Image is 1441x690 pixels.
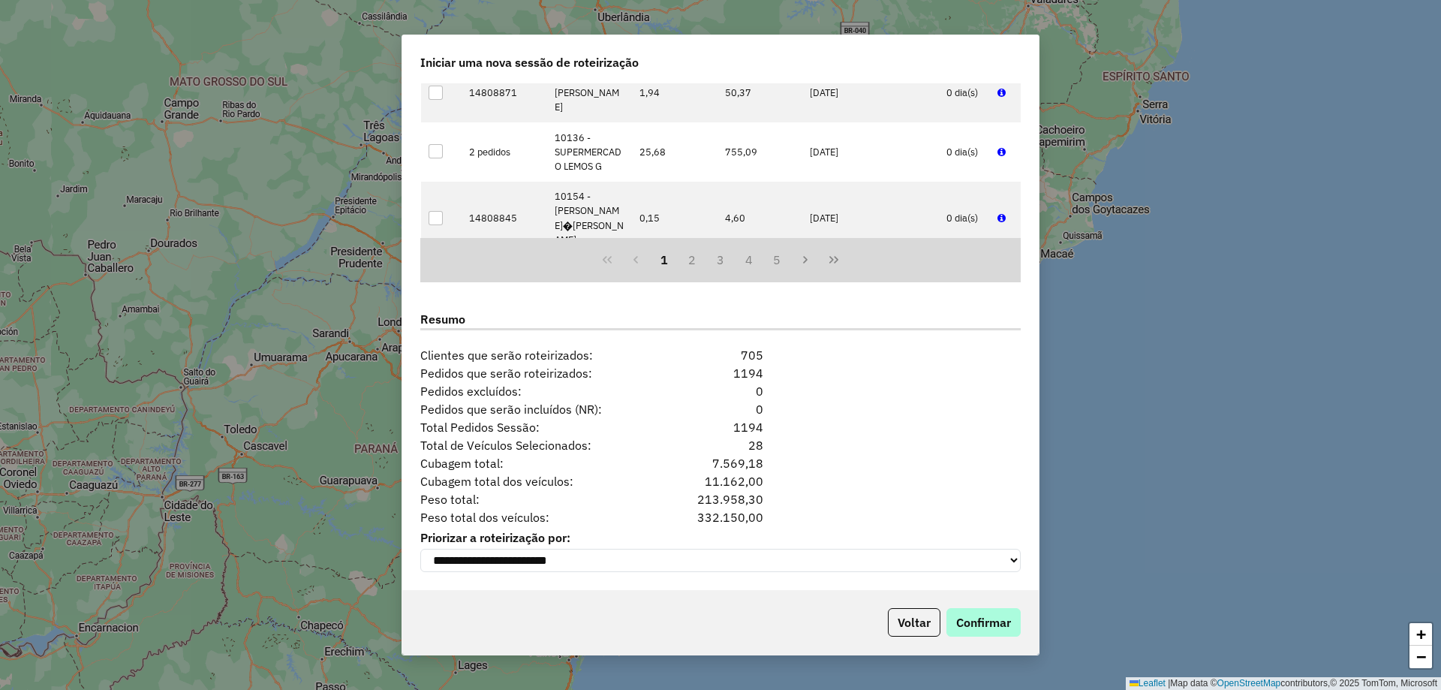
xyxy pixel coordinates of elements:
button: 1 [650,246,678,274]
span: Cubagem total dos veículos: [411,472,669,490]
td: 14808871 [462,64,547,123]
button: Confirmar [946,608,1021,637]
span: Cubagem total: [411,454,669,472]
span: Total de Veículos Selecionados: [411,436,669,454]
td: 10154 - [PERSON_NAME]�[PERSON_NAME] [546,182,632,255]
label: Priorizar a roteirização por: [420,529,1021,547]
td: 14808845 [462,182,547,255]
span: Peso total dos veículos: [411,508,669,526]
span: + [1416,625,1426,643]
div: 28 [669,436,772,454]
a: Leaflet [1130,678,1166,688]
div: 1194 [669,364,772,382]
div: 213.958,30 [669,490,772,508]
span: − [1416,647,1426,666]
button: Next Page [791,246,820,274]
div: 1194 [669,418,772,436]
td: 50,37 [717,64,802,123]
td: 0,15 [632,182,717,255]
button: Voltar [888,608,940,637]
span: Peso total: [411,490,669,508]
button: 3 [706,246,735,274]
a: Zoom in [1409,623,1432,646]
div: 7.569,18 [669,454,772,472]
span: | [1168,678,1170,688]
span: Pedidos que serão roteirizados: [411,364,669,382]
label: Resumo [420,310,1021,330]
div: 0 [669,400,772,418]
td: 25,68 [632,122,717,182]
td: 1,94 [632,64,717,123]
div: 332.150,00 [669,508,772,526]
td: 4,60 [717,182,802,255]
a: Zoom out [1409,646,1432,668]
td: 0 dia(s) [938,64,989,123]
div: Map data © contributors,© 2025 TomTom, Microsoft [1126,677,1441,690]
button: 2 [678,246,706,274]
span: Clientes que serão roteirizados: [411,346,669,364]
div: 0 [669,382,772,400]
button: 4 [735,246,763,274]
span: Pedidos que serão incluídos (NR): [411,400,669,418]
td: 0 dia(s) [938,182,989,255]
button: Last Page [820,246,848,274]
div: 11.162,00 [669,472,772,490]
span: Iniciar uma nova sessão de roteirização [420,53,639,71]
td: 2 pedidos [462,122,547,182]
span: Pedidos excluídos: [411,382,669,400]
td: 10136 - SUPERMERCADO LEMOS G [546,122,632,182]
td: 0 dia(s) [938,122,989,182]
div: 705 [669,346,772,364]
td: [DATE] [802,122,939,182]
td: [DATE] [802,182,939,255]
td: [DATE] [802,64,939,123]
a: OpenStreetMap [1217,678,1281,688]
td: 755,09 [717,122,802,182]
button: 5 [763,246,792,274]
td: 101 - [PERSON_NAME] [546,64,632,123]
span: Total Pedidos Sessão: [411,418,669,436]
